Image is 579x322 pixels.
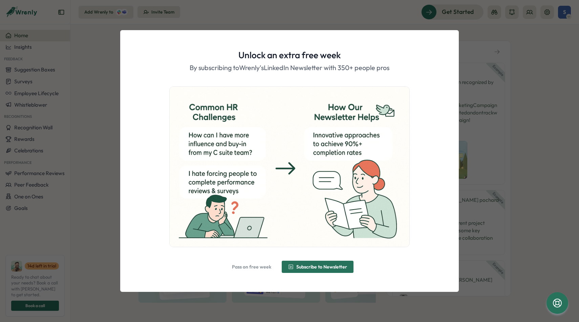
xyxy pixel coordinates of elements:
p: By subscribing to Wrenly's LinkedIn Newsletter with 350+ people pros [190,63,389,73]
span: Pass on free week [232,264,271,269]
button: Pass on free week [226,261,278,273]
button: Subscribe to Newsletter [282,261,353,273]
span: Subscribe to Newsletter [296,264,347,269]
h1: Unlock an extra free week [238,49,341,61]
img: ChatGPT Image [170,87,409,246]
